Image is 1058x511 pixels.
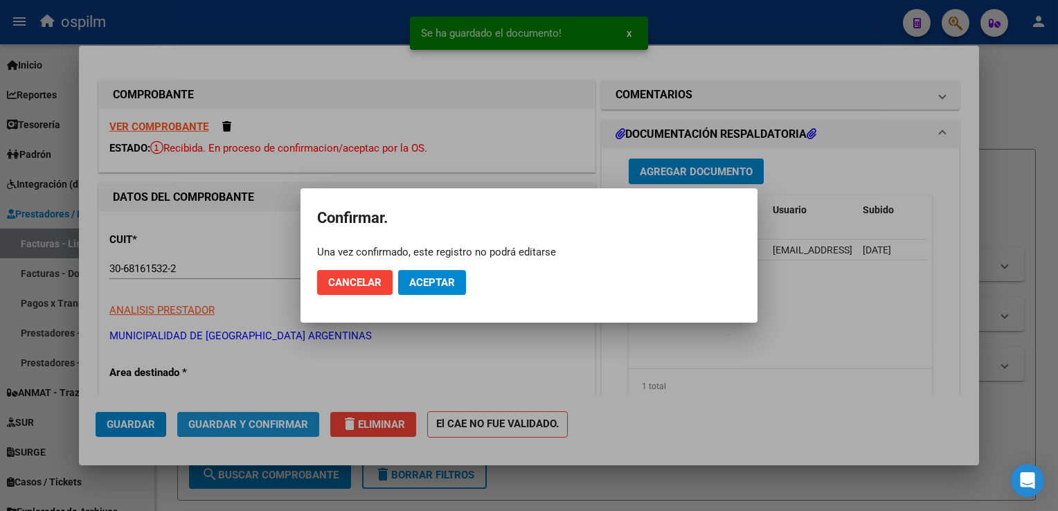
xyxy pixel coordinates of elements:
[317,245,741,259] div: Una vez confirmado, este registro no podrá editarse
[409,276,455,289] span: Aceptar
[317,270,393,295] button: Cancelar
[1011,464,1044,497] div: Open Intercom Messenger
[317,205,741,231] h2: Confirmar.
[328,276,382,289] span: Cancelar
[398,270,466,295] button: Aceptar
